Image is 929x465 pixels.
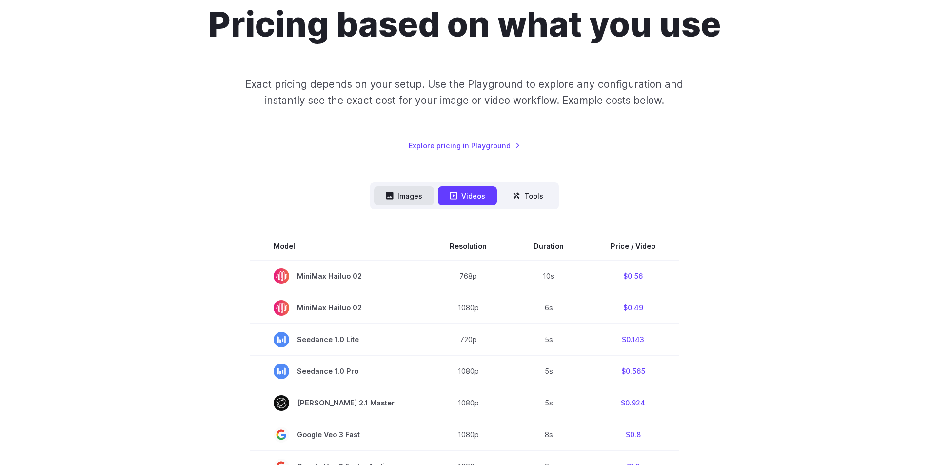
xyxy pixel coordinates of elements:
th: Duration [510,233,587,260]
td: 1080p [426,292,510,323]
h1: Pricing based on what you use [208,4,721,45]
td: $0.565 [587,355,679,387]
td: $0.924 [587,387,679,419]
th: Resolution [426,233,510,260]
td: 5s [510,387,587,419]
td: 1080p [426,419,510,450]
td: 768p [426,260,510,292]
td: $0.56 [587,260,679,292]
span: [PERSON_NAME] 2.1 Master [274,395,403,411]
p: Exact pricing depends on your setup. Use the Playground to explore any configuration and instantl... [227,76,702,109]
a: Explore pricing in Playground [409,140,520,151]
span: MiniMax Hailuo 02 [274,300,403,316]
td: $0.49 [587,292,679,323]
span: Google Veo 3 Fast [274,427,403,443]
td: 1080p [426,387,510,419]
td: 6s [510,292,587,323]
button: Tools [501,186,555,205]
span: Seedance 1.0 Lite [274,332,403,347]
th: Price / Video [587,233,679,260]
td: $0.143 [587,323,679,355]
span: MiniMax Hailuo 02 [274,268,403,284]
td: 5s [510,323,587,355]
td: 720p [426,323,510,355]
td: 8s [510,419,587,450]
button: Images [374,186,434,205]
td: $0.8 [587,419,679,450]
td: 1080p [426,355,510,387]
td: 10s [510,260,587,292]
td: 5s [510,355,587,387]
th: Model [250,233,426,260]
span: Seedance 1.0 Pro [274,364,403,379]
button: Videos [438,186,497,205]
